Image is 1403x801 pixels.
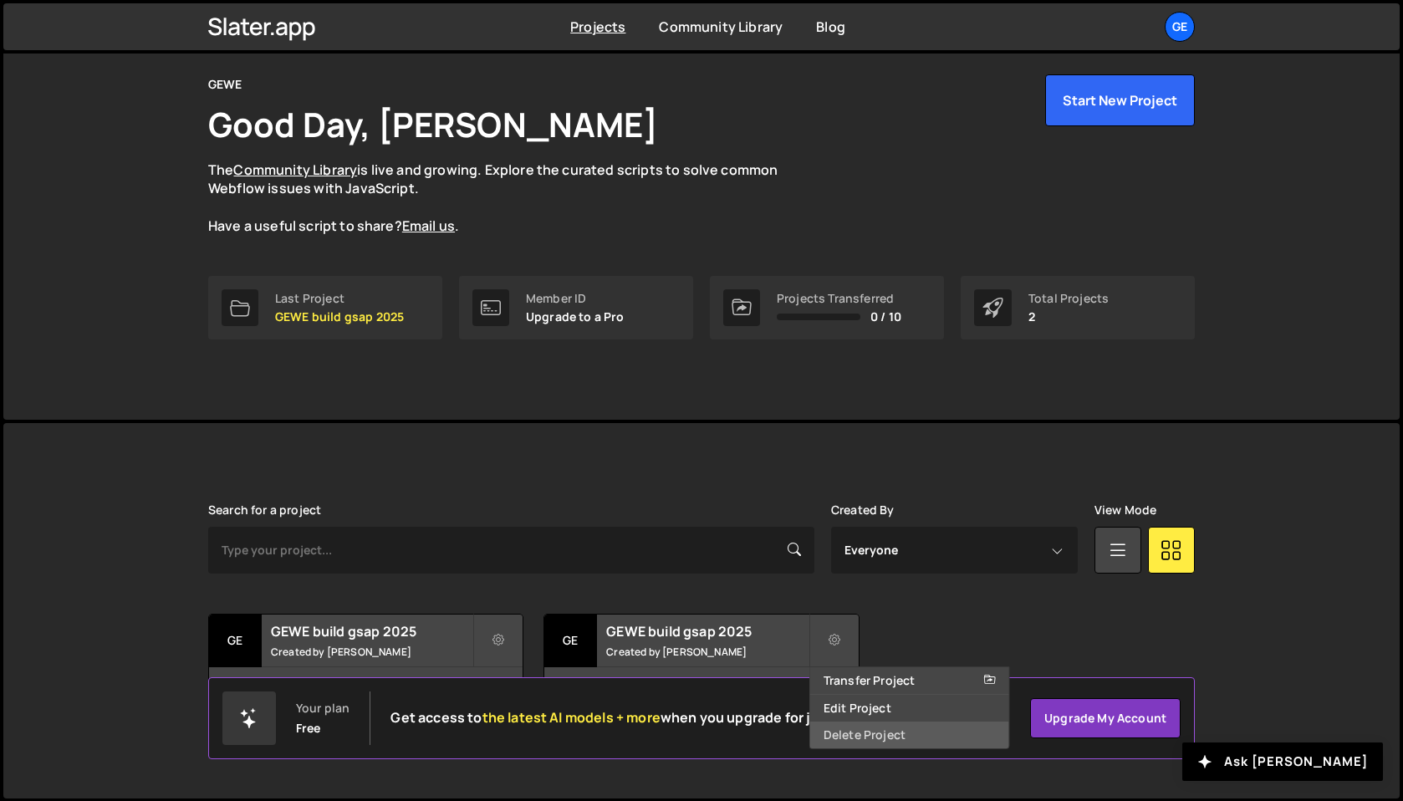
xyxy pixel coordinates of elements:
label: View Mode [1094,503,1156,517]
img: tab_domain_overview_orange.svg [68,97,81,110]
img: website_grey.svg [27,43,40,57]
a: Projects [570,18,625,36]
div: Domain: [PERSON_NAME][DOMAIN_NAME] [43,43,277,57]
div: Projects Transferred [777,292,901,305]
small: Created by [PERSON_NAME] [271,645,472,659]
a: Community Library [659,18,783,36]
a: Transfer Project [810,667,1009,694]
div: GE [544,615,597,667]
span: the latest AI models + more [482,708,661,727]
div: Last Project [275,292,404,305]
a: Community Library [233,161,357,179]
h2: GEWE build gsap 2025 [271,622,472,640]
a: Last Project GEWE build gsap 2025 [208,276,442,339]
div: Keywords nach Traffic [181,99,288,110]
h2: GEWE build gsap 2025 [606,622,808,640]
div: No pages have been added to this project [544,667,858,717]
a: Email us [402,217,455,235]
img: tab_keywords_by_traffic_grey.svg [163,97,176,110]
label: Search for a project [208,503,321,517]
p: The is live and growing. Explore the curated scripts to solve common Webflow issues with JavaScri... [208,161,810,236]
h1: Good Day, [PERSON_NAME] [208,101,658,147]
small: Created by [PERSON_NAME] [606,645,808,659]
div: Your plan [296,702,349,715]
p: 2 [1028,310,1109,324]
div: Total Projects [1028,292,1109,305]
a: Upgrade my account [1030,698,1181,738]
a: Edit Project [810,695,1009,722]
a: GE [1165,12,1195,42]
button: Start New Project [1045,74,1195,126]
a: GE GEWE build gsap 2025 Created by [PERSON_NAME] No pages have been added to this project [208,614,523,718]
a: Delete Project [810,722,1009,748]
img: logo_orange.svg [27,27,40,40]
p: Upgrade to a Pro [526,310,625,324]
label: Created By [831,503,895,517]
span: 0 / 10 [870,310,901,324]
div: GE [209,615,262,667]
div: Free [296,722,321,735]
a: Blog [816,18,845,36]
div: GEWE [208,74,242,94]
p: GEWE build gsap 2025 [275,310,404,324]
h2: Get access to when you upgrade for just $10/month! [390,710,913,726]
input: Type your project... [208,527,814,574]
div: No pages have been added to this project [209,667,523,717]
div: Member ID [526,292,625,305]
div: v 4.0.25 [47,27,82,40]
div: Domain [86,99,123,110]
button: Ask [PERSON_NAME] [1182,742,1383,781]
a: GE GEWE build gsap 2025 Created by [PERSON_NAME] No pages have been added to this project [543,614,859,718]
